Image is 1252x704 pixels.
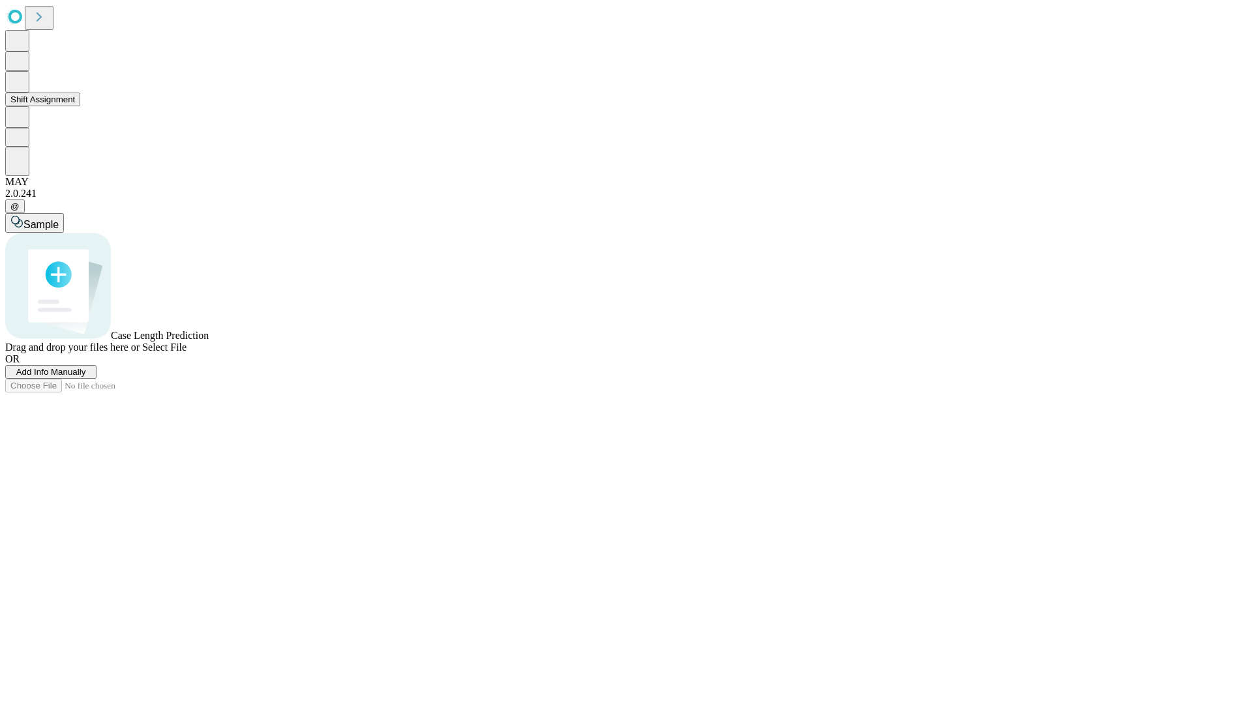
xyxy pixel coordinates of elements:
[5,93,80,106] button: Shift Assignment
[5,188,1247,199] div: 2.0.241
[23,219,59,230] span: Sample
[142,342,186,353] span: Select File
[16,367,86,377] span: Add Info Manually
[5,199,25,213] button: @
[111,330,209,341] span: Case Length Prediction
[5,365,97,379] button: Add Info Manually
[5,342,140,353] span: Drag and drop your files here or
[5,176,1247,188] div: MAY
[5,213,64,233] button: Sample
[10,201,20,211] span: @
[5,353,20,364] span: OR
